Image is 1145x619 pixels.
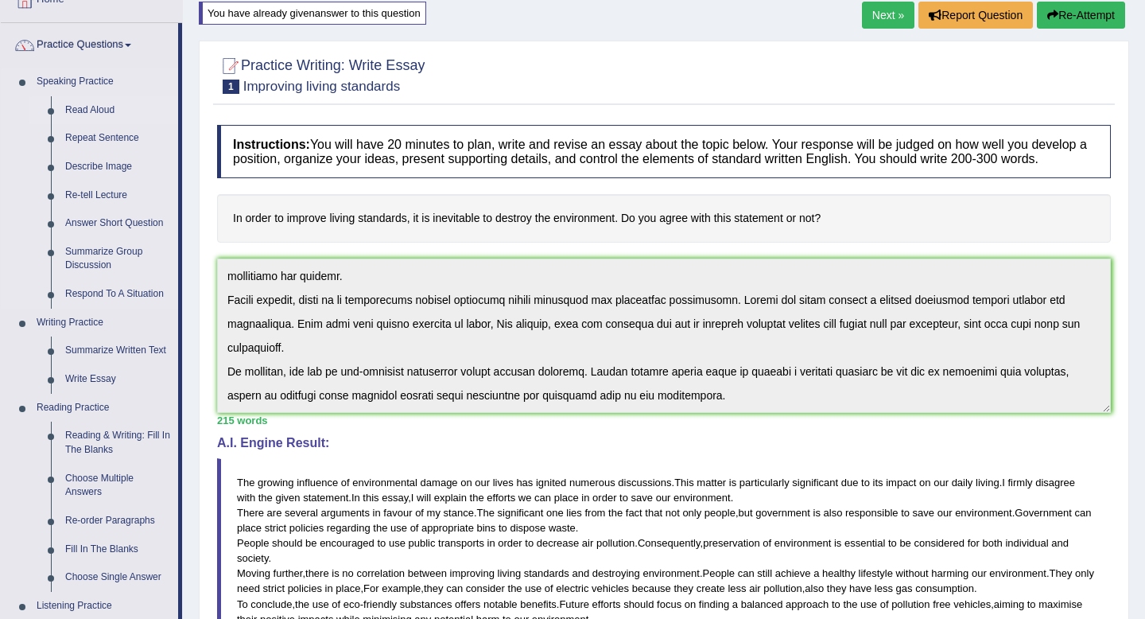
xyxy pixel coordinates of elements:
[703,537,760,549] span: preservation
[297,477,338,489] span: influence
[572,567,589,579] span: and
[859,567,893,579] span: lifestyle
[336,582,360,594] span: place
[250,598,292,610] span: conclude
[363,582,379,594] span: For
[873,477,883,489] span: its
[421,522,474,534] span: appropriate
[994,598,1024,610] span: aiming
[972,567,987,579] span: our
[739,507,753,519] span: but
[1050,567,1073,579] span: They
[332,598,340,610] span: of
[524,567,569,579] span: standards
[29,394,178,422] a: Reading Practice
[729,477,736,489] span: is
[460,477,472,489] span: on
[673,582,693,594] span: they
[626,507,642,519] span: fact
[786,598,829,610] span: approach
[976,477,999,489] span: living
[896,582,913,594] span: gas
[757,567,772,579] span: still
[217,413,1111,428] div: 215 words
[843,598,857,610] span: the
[223,80,239,94] span: 1
[592,567,640,579] span: destroying
[409,537,436,549] span: public
[1074,507,1091,519] span: can
[569,477,615,489] span: numerous
[728,582,746,594] span: less
[417,492,431,504] span: will
[272,537,302,549] span: should
[741,598,783,610] span: balanced
[325,582,333,594] span: in
[1075,567,1094,579] span: only
[312,598,329,610] span: use
[931,567,968,579] span: harming
[351,492,360,504] span: In
[582,537,593,549] span: air
[891,598,930,610] span: pollution
[493,477,514,489] span: lives
[305,537,316,549] span: be
[596,537,635,549] span: pollution
[703,567,735,579] span: People
[477,522,496,534] span: bins
[267,507,282,519] span: are
[363,598,397,610] span: friendly
[545,582,553,594] span: of
[880,598,889,610] span: of
[510,522,545,534] span: dispose
[592,598,621,610] span: efforts
[303,492,348,504] span: statement
[584,507,605,519] span: from
[955,507,1012,519] span: environment
[58,181,178,210] a: Re-tell Lecture
[914,537,965,549] span: considered
[356,567,405,579] span: correlation
[29,68,178,96] a: Speaking Practice
[933,598,950,610] span: free
[1,23,178,63] a: Practice Questions
[373,507,381,519] span: in
[623,598,654,610] span: should
[408,567,447,579] span: between
[58,535,178,564] a: Fill In The Blanks
[516,477,533,489] span: has
[382,582,421,594] span: example
[498,507,544,519] span: significant
[1038,598,1082,610] span: maximise
[518,492,532,504] span: we
[638,537,701,549] span: Consequently
[289,522,324,534] span: policies
[237,582,260,594] span: need
[29,309,178,337] a: Writing Practice
[411,492,414,504] span: I
[237,598,248,610] span: To
[466,582,505,594] span: consider
[656,492,671,504] span: our
[592,492,616,504] span: order
[237,567,270,579] span: Moving
[682,507,701,519] span: only
[295,598,309,610] span: the
[875,582,893,594] span: less
[1008,477,1033,489] span: firmly
[217,54,425,94] h2: Practice Writing: Write Essay
[792,477,838,489] span: significant
[427,507,441,519] span: my
[763,582,801,594] span: pollution
[1005,537,1048,549] span: individual
[265,522,286,534] span: strict
[233,138,310,151] b: Instructions:
[834,537,841,549] span: is
[813,567,819,579] span: a
[915,582,974,594] span: consumption
[704,507,736,519] span: people
[566,507,582,519] span: lies
[860,598,877,610] span: use
[546,507,564,519] span: one
[537,537,579,549] span: decrease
